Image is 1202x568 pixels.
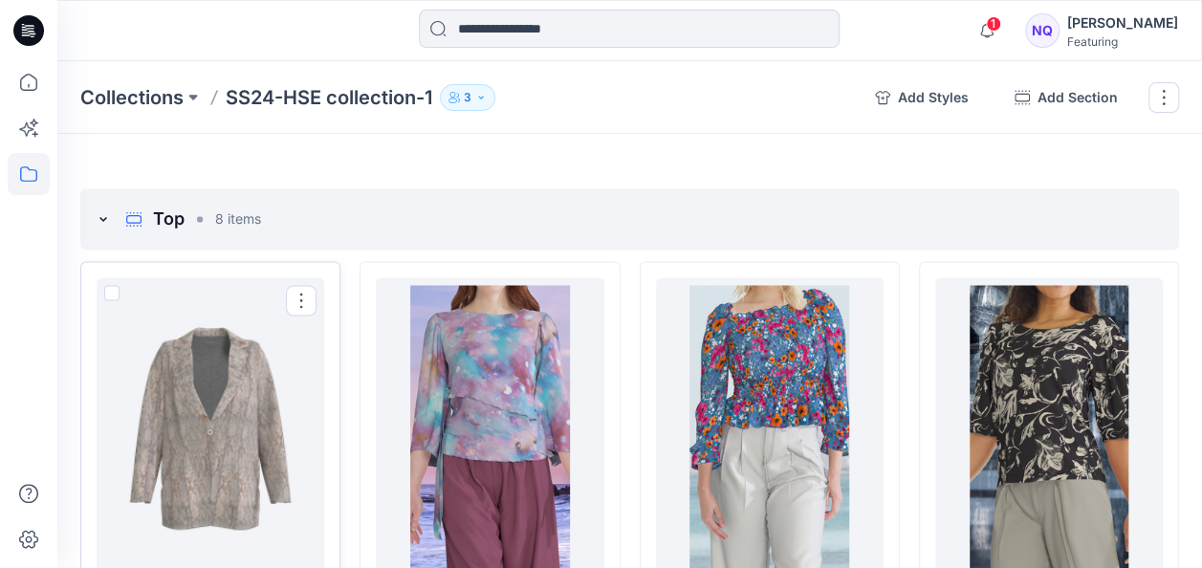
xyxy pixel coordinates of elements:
[999,82,1133,113] button: Add Section
[80,84,184,111] a: Collections
[464,87,471,108] p: 3
[986,16,1001,32] span: 1
[226,84,432,111] p: SS24-HSE collection-1
[215,208,261,229] p: 8 items
[860,82,984,113] button: Add Styles
[1025,13,1060,48] div: NQ
[1067,11,1178,34] div: [PERSON_NAME]
[1067,34,1178,49] div: Featuring
[440,84,495,111] button: 3
[286,285,317,316] button: Options
[153,206,185,232] p: Top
